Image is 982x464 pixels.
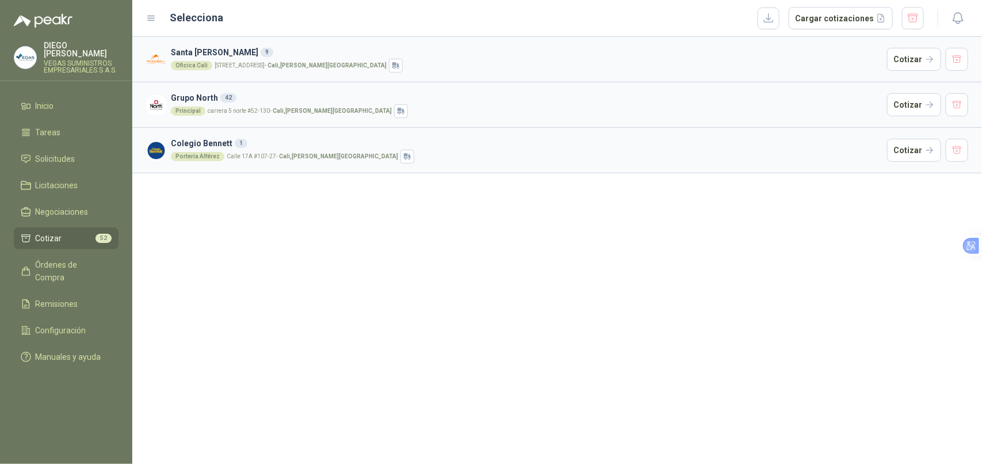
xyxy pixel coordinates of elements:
[279,153,398,159] strong: Cali , [PERSON_NAME][GEOGRAPHIC_DATA]
[171,107,205,116] div: Principal
[789,7,893,30] button: Cargar cotizaciones
[95,234,112,243] span: 52
[14,95,119,117] a: Inicio
[36,351,101,363] span: Manuales y ayuda
[146,95,166,115] img: Company Logo
[170,10,224,26] h2: Selecciona
[14,227,119,249] a: Cotizar52
[14,346,119,368] a: Manuales y ayuda
[887,93,941,116] button: Cotizar
[14,254,119,288] a: Órdenes de Compra
[36,153,75,165] span: Solicitudes
[14,14,72,28] img: Logo peakr
[227,154,398,159] p: Calle 17A #107-27 -
[14,174,119,196] a: Licitaciones
[14,293,119,315] a: Remisiones
[14,47,36,69] img: Company Logo
[208,108,392,114] p: carrera 5 norte #52-130 -
[44,60,119,74] p: VEGAS SUMINISTROS EMPRESARIALES S A S
[171,46,882,59] h3: Santa [PERSON_NAME]
[171,152,224,161] div: Portería Alférez
[14,121,119,143] a: Tareas
[44,41,119,58] p: DIEGO [PERSON_NAME]
[36,179,78,192] span: Licitaciones
[36,258,108,284] span: Órdenes de Compra
[887,139,941,162] button: Cotizar
[273,108,392,114] strong: Cali , [PERSON_NAME][GEOGRAPHIC_DATA]
[36,206,89,218] span: Negociaciones
[36,324,86,337] span: Configuración
[171,61,212,70] div: Oficica Cali
[261,48,273,57] div: 9
[220,93,236,102] div: 42
[14,320,119,341] a: Configuración
[146,140,166,161] img: Company Logo
[36,126,61,139] span: Tareas
[36,232,62,245] span: Cotizar
[36,298,78,310] span: Remisiones
[215,63,387,69] p: [STREET_ADDRESS] -
[14,201,119,223] a: Negociaciones
[268,62,387,69] strong: Cali , [PERSON_NAME][GEOGRAPHIC_DATA]
[171,137,882,150] h3: Colegio Bennett
[146,50,166,70] img: Company Logo
[36,100,54,112] span: Inicio
[235,139,247,148] div: 1
[171,92,882,104] h3: Grupo North
[14,148,119,170] a: Solicitudes
[887,48,941,71] button: Cotizar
